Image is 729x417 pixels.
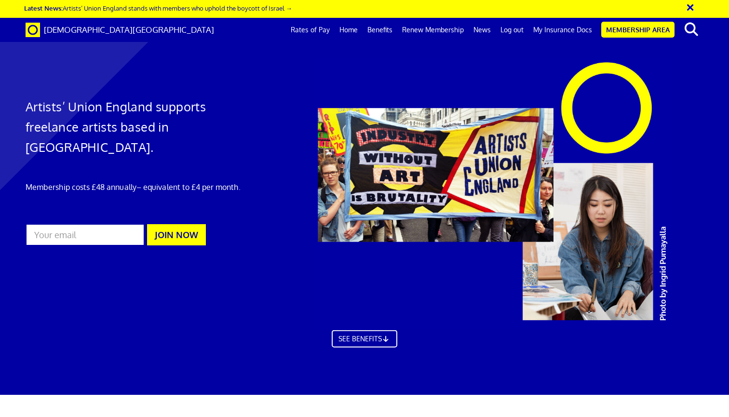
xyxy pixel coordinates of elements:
a: News [469,18,496,42]
a: Membership Area [601,22,675,38]
button: JOIN NOW [147,224,206,245]
h1: Artists’ Union England supports freelance artists based in [GEOGRAPHIC_DATA]. [26,96,242,157]
a: My Insurance Docs [528,18,597,42]
span: [DEMOGRAPHIC_DATA][GEOGRAPHIC_DATA] [44,25,214,35]
a: Benefits [363,18,397,42]
a: SEE BENEFITS [332,339,397,356]
a: Latest News:Artists’ Union England stands with members who uphold the boycott of Israel → [24,4,292,12]
a: Rates of Pay [286,18,335,42]
a: Log out [496,18,528,42]
button: search [676,19,706,40]
a: Home [335,18,363,42]
strong: Latest News: [24,4,63,12]
p: Membership costs £48 annually – equivalent to £4 per month. [26,181,242,193]
input: Your email [26,224,145,246]
a: Brand [DEMOGRAPHIC_DATA][GEOGRAPHIC_DATA] [18,18,221,42]
a: Renew Membership [397,18,469,42]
